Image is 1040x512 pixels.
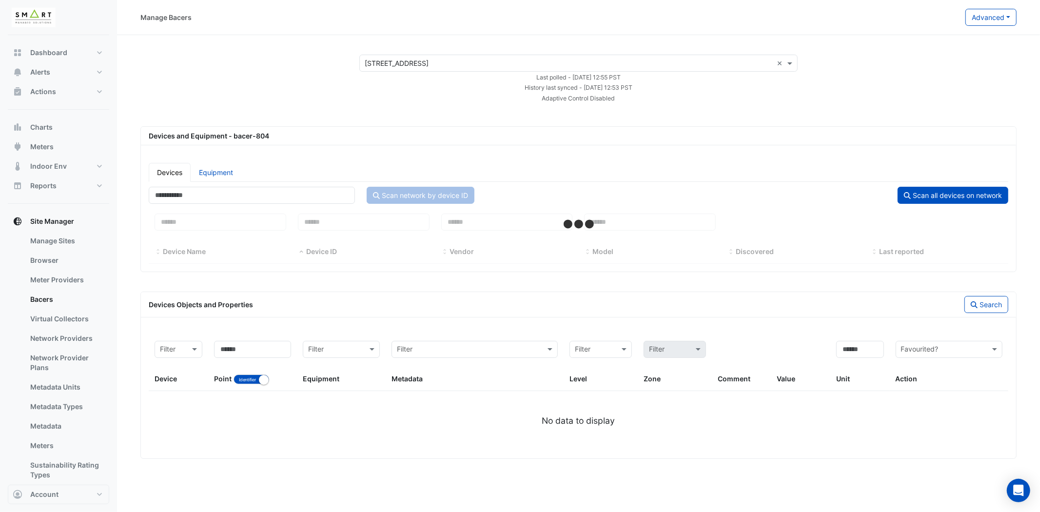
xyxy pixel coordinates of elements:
[30,142,54,152] span: Meters
[8,157,109,176] button: Indoor Env
[584,248,591,256] span: Model
[149,414,1008,427] div: No data to display
[964,296,1008,313] button: Search
[392,374,423,383] span: Metadata
[638,341,712,358] div: Please select Filter first
[8,82,109,101] button: Actions
[13,142,22,152] app-icon: Meters
[143,131,1014,141] div: Devices and Equipment - bacer-804
[22,231,109,251] a: Manage Sites
[22,270,109,290] a: Meter Providers
[13,181,22,191] app-icon: Reports
[736,247,774,256] span: Discovered
[22,416,109,436] a: Metadata
[13,161,22,171] app-icon: Indoor Env
[22,455,109,485] a: Sustainability Rating Types
[13,217,22,226] app-icon: Site Manager
[155,248,161,256] span: Device Name
[163,247,206,256] span: Device Name
[149,163,191,182] a: Devices
[896,374,918,383] span: Action
[22,397,109,416] a: Metadata Types
[234,374,269,383] ui-switch: Toggle between object name and object identifier
[542,95,615,102] small: Adaptive Control Disabled
[30,181,57,191] span: Reports
[450,247,474,256] span: Vendor
[30,67,50,77] span: Alerts
[8,176,109,196] button: Reports
[12,8,56,27] img: Company Logo
[777,58,785,68] span: Clear
[898,187,1008,204] button: Scan all devices on network
[536,74,621,81] small: Wed 13-Aug-2025 05:55 BST
[191,163,241,182] a: Equipment
[303,374,339,383] span: Equipment
[777,374,796,383] span: Value
[8,485,109,504] button: Account
[441,248,448,256] span: Vendor
[592,247,613,256] span: Model
[30,161,67,171] span: Indoor Env
[871,248,878,256] span: Last reported
[30,122,53,132] span: Charts
[8,43,109,62] button: Dashboard
[22,348,109,377] a: Network Provider Plans
[13,48,22,58] app-icon: Dashboard
[8,231,109,489] div: Site Manager
[718,374,750,383] span: Comment
[30,48,67,58] span: Dashboard
[155,374,177,383] span: Device
[8,62,109,82] button: Alerts
[22,251,109,270] a: Browser
[8,137,109,157] button: Meters
[8,118,109,137] button: Charts
[13,87,22,97] app-icon: Actions
[30,490,59,499] span: Account
[727,248,734,256] span: Discovered
[13,67,22,77] app-icon: Alerts
[149,300,253,309] span: Devices Objects and Properties
[140,12,192,22] div: Manage Bacers
[298,248,305,256] span: Device ID
[214,374,232,383] span: Point
[644,374,661,383] span: Zone
[30,87,56,97] span: Actions
[836,374,850,383] span: Unit
[22,290,109,309] a: Bacers
[569,374,587,383] span: Level
[8,212,109,231] button: Site Manager
[965,9,1017,26] button: Advanced
[879,247,924,256] span: Last reported
[306,247,337,256] span: Device ID
[525,84,632,91] small: Wed 13-Aug-2025 05:53 BST
[30,217,74,226] span: Site Manager
[22,309,109,329] a: Virtual Collectors
[13,122,22,132] app-icon: Charts
[22,329,109,348] a: Network Providers
[1007,479,1030,502] div: Open Intercom Messenger
[22,377,109,397] a: Metadata Units
[22,436,109,455] a: Meters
